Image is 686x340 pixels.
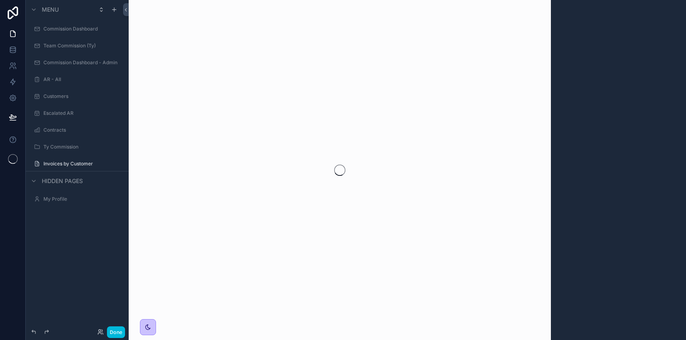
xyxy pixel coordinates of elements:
[43,196,119,202] label: My Profile
[43,144,119,150] label: Ty Commission
[107,326,125,338] button: Done
[43,110,119,116] label: Escalated AR
[42,177,83,185] span: Hidden pages
[43,127,119,133] label: Contracts
[43,161,119,167] label: Invoices by Customer
[43,93,119,100] label: Customers
[42,6,59,14] span: Menu
[43,59,119,66] label: Commission Dashboard - Admin
[43,43,119,49] label: Team Commission (Ty)
[43,26,119,32] label: Commission Dashboard
[43,76,119,83] label: AR - All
